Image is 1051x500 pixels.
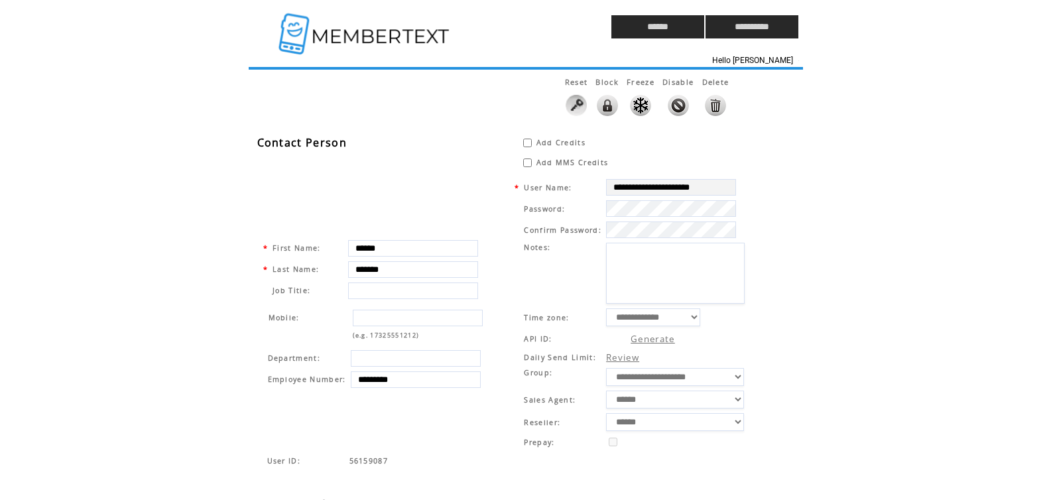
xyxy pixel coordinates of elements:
span: Group: [524,368,552,377]
span: Password: [524,204,565,214]
span: First Name: [273,243,321,253]
span: Job Title: [273,286,310,295]
span: Time zone: [524,313,569,322]
img: This feature will Freeze any activity. No credits, Landing Pages or Mobile Websites will work. Th... [630,95,651,116]
span: Mobile: [269,313,300,322]
span: Daily Send Limit: [524,353,596,362]
span: Sales Agent: [524,395,576,405]
span: Indicates the agent code for sign up page with sales agent or reseller tracking code [349,456,389,466]
span: Contact Person [257,135,347,150]
span: Confirm Password: [524,225,601,235]
span: Reseller: [524,418,560,427]
a: Generate [631,333,675,345]
span: Hello [PERSON_NAME] [712,56,793,65]
span: Department: [268,353,321,363]
span: This feature will lock the ability to login to the system. All activity will remain live such as ... [595,77,619,87]
a: Review [606,351,639,363]
span: (e.g. 17325551212) [353,331,420,340]
img: This feature will disable any activity and delete all data without a restore option. [705,95,726,116]
span: User Name: [524,183,572,192]
span: This feature will disable any activity and delete all data without a restore option. [702,77,729,87]
img: This feature will disable any activity. No credits, Landing Pages or Mobile Websites will work. T... [668,95,689,116]
span: Employee Number: [268,375,346,384]
span: Last Name: [273,265,319,274]
span: Add MMS Credits [536,158,609,167]
span: API ID: [524,334,552,344]
span: Prepay: [524,438,554,447]
img: Click to reset this user password [566,95,587,116]
span: Add Credits [536,138,586,147]
span: This feature will disable any activity. No credits, Landing Pages or Mobile Websites will work. T... [662,77,694,87]
img: This feature will lock the ability to login to the system. All activity will remain live such as ... [597,95,618,116]
span: Notes: [524,243,550,252]
span: Indicates the agent code for sign up page with sales agent or reseller tracking code [267,456,301,466]
span: Reset this user password [565,77,588,87]
span: This feature will Freeze any activity. No credits, Landing Pages or Mobile Websites will work. Th... [627,77,654,87]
